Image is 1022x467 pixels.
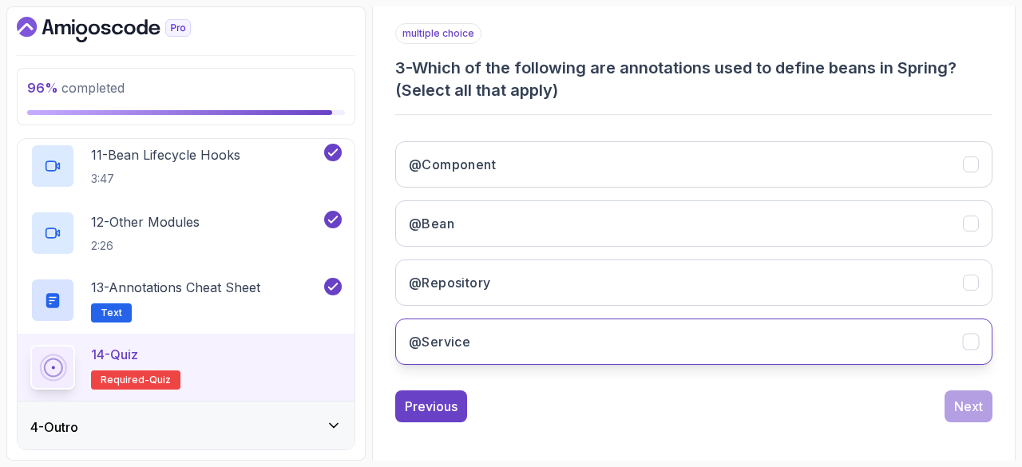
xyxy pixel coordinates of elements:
div: Previous [405,397,458,416]
p: 2:26 [91,238,200,254]
button: 12-Other Modules2:26 [30,211,342,255]
button: Next [945,390,992,422]
button: 11-Bean Lifecycle Hooks3:47 [30,144,342,188]
a: Dashboard [17,17,228,42]
p: 11 - Bean Lifecycle Hooks [91,145,240,164]
p: 3:47 [91,171,240,187]
h3: @Component [409,155,496,174]
button: Previous [395,390,467,422]
div: Next [954,397,983,416]
span: completed [27,80,125,96]
p: 12 - Other Modules [91,212,200,232]
span: Required- [101,374,149,386]
button: 4-Outro [18,402,355,453]
span: 96 % [27,80,58,96]
p: multiple choice [395,23,481,44]
p: 14 - Quiz [91,345,138,364]
h3: 3 - Which of the following are annotations used to define beans in Spring? (Select all that apply) [395,57,992,101]
h3: @Bean [409,214,454,233]
button: @Bean [395,200,992,247]
h3: 4 - Outro [30,418,78,437]
button: 13-Annotations Cheat SheetText [30,278,342,323]
button: @Component [395,141,992,188]
button: @Repository [395,259,992,306]
h3: @Repository [409,273,490,292]
button: @Service [395,319,992,365]
button: 14-QuizRequired-quiz [30,345,342,390]
h3: @Service [409,332,470,351]
p: 13 - Annotations Cheat Sheet [91,278,260,297]
span: Text [101,307,122,319]
span: quiz [149,374,171,386]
